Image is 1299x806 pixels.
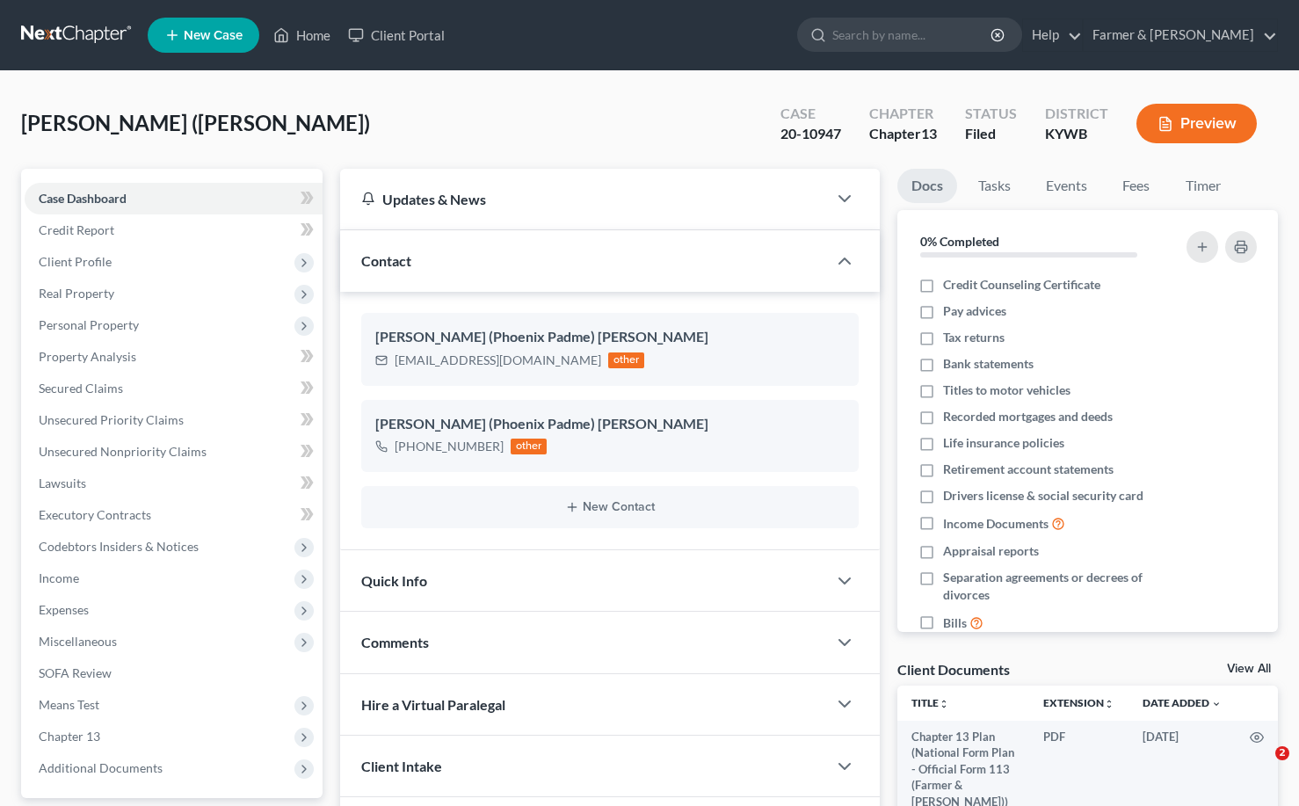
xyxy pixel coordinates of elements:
[1045,104,1108,124] div: District
[943,487,1143,505] span: Drivers license & social security card
[1143,696,1222,709] a: Date Added expand_more
[39,286,114,301] span: Real Property
[361,634,429,650] span: Comments
[943,569,1168,604] span: Separation agreements or decrees of divorces
[1136,104,1257,143] button: Preview
[920,234,999,249] strong: 0% Completed
[39,665,112,680] span: SOFA Review
[1211,699,1222,709] i: expand_more
[39,381,123,396] span: Secured Claims
[361,190,806,208] div: Updates & News
[39,729,100,744] span: Chapter 13
[39,634,117,649] span: Miscellaneous
[1045,124,1108,144] div: KYWB
[39,570,79,585] span: Income
[39,476,86,490] span: Lawsuits
[39,254,112,269] span: Client Profile
[943,515,1049,533] span: Income Documents
[869,124,937,144] div: Chapter
[1023,19,1082,51] a: Help
[25,499,323,531] a: Executory Contracts
[780,104,841,124] div: Case
[1032,169,1101,203] a: Events
[869,104,937,124] div: Chapter
[965,124,1017,144] div: Filed
[339,19,454,51] a: Client Portal
[25,404,323,436] a: Unsecured Priority Claims
[361,572,427,589] span: Quick Info
[511,439,548,454] div: other
[943,434,1064,452] span: Life insurance policies
[361,696,505,713] span: Hire a Virtual Paralegal
[39,222,114,237] span: Credit Report
[361,758,442,774] span: Client Intake
[943,329,1005,346] span: Tax returns
[25,468,323,499] a: Lawsuits
[25,183,323,214] a: Case Dashboard
[1084,19,1277,51] a: Farmer & [PERSON_NAME]
[39,317,139,332] span: Personal Property
[25,214,323,246] a: Credit Report
[395,352,601,369] div: [EMAIL_ADDRESS][DOMAIN_NAME]
[943,302,1006,320] span: Pay advices
[25,436,323,468] a: Unsecured Nonpriority Claims
[39,191,127,206] span: Case Dashboard
[911,696,949,709] a: Titleunfold_more
[780,124,841,144] div: 20-10947
[921,125,937,142] span: 13
[964,169,1025,203] a: Tasks
[39,760,163,775] span: Additional Documents
[375,414,845,435] div: [PERSON_NAME] (Phoenix Padme) [PERSON_NAME]
[25,373,323,404] a: Secured Claims
[943,461,1114,478] span: Retirement account statements
[1043,696,1114,709] a: Extensionunfold_more
[39,697,99,712] span: Means Test
[21,110,370,135] span: [PERSON_NAME] ([PERSON_NAME])
[361,252,411,269] span: Contact
[943,276,1100,294] span: Credit Counseling Certificate
[1275,746,1289,760] span: 2
[25,657,323,689] a: SOFA Review
[832,18,993,51] input: Search by name...
[184,29,243,42] span: New Case
[39,507,151,522] span: Executory Contracts
[1172,169,1235,203] a: Timer
[608,352,645,368] div: other
[943,381,1070,399] span: Titles to motor vehicles
[1104,699,1114,709] i: unfold_more
[897,169,957,203] a: Docs
[1227,663,1271,675] a: View All
[1239,746,1281,788] iframe: Intercom live chat
[25,341,323,373] a: Property Analysis
[1108,169,1165,203] a: Fees
[395,438,504,455] div: [PHONE_NUMBER]
[39,412,184,427] span: Unsecured Priority Claims
[39,602,89,617] span: Expenses
[939,699,949,709] i: unfold_more
[943,355,1034,373] span: Bank statements
[39,444,207,459] span: Unsecured Nonpriority Claims
[943,614,967,632] span: Bills
[39,349,136,364] span: Property Analysis
[943,408,1113,425] span: Recorded mortgages and deeds
[265,19,339,51] a: Home
[965,104,1017,124] div: Status
[897,660,1010,679] div: Client Documents
[375,500,845,514] button: New Contact
[39,539,199,554] span: Codebtors Insiders & Notices
[943,542,1039,560] span: Appraisal reports
[375,327,845,348] div: [PERSON_NAME] (Phoenix Padme) [PERSON_NAME]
